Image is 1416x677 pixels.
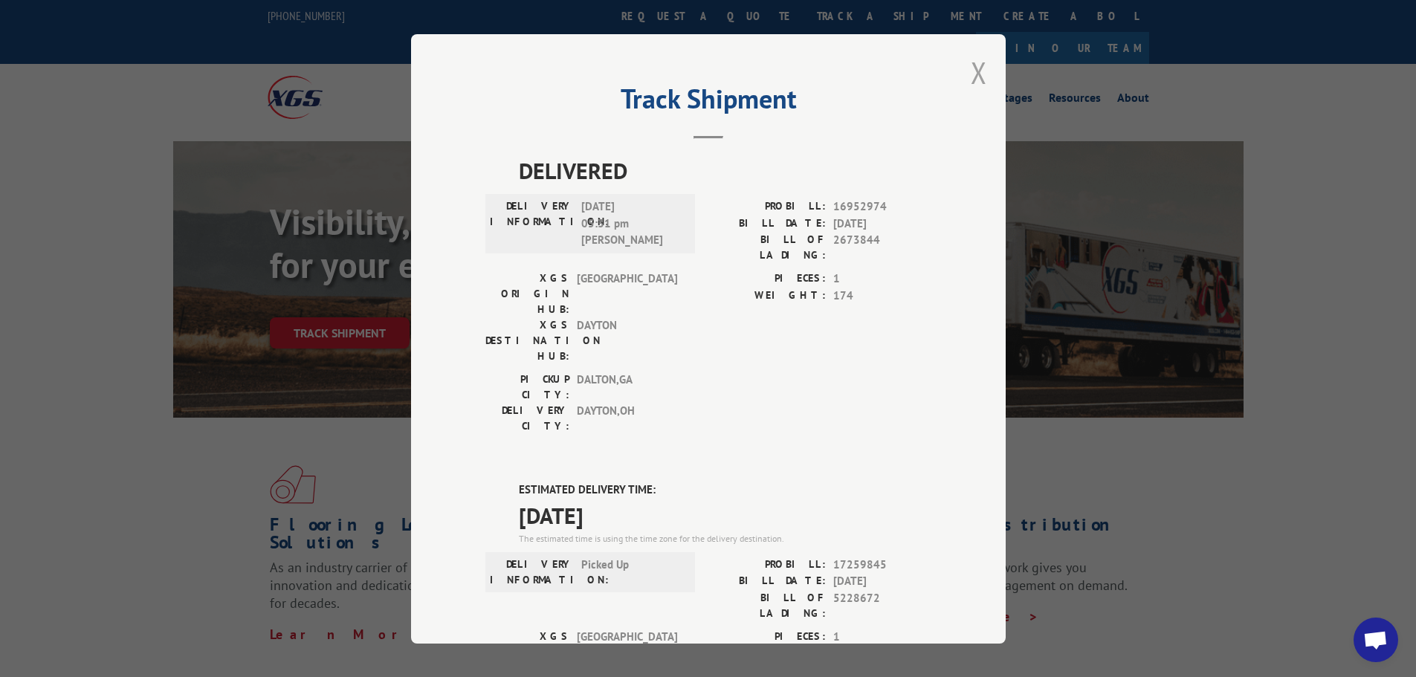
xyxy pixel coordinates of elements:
[577,317,677,364] span: DAYTON
[485,403,569,434] label: DELIVERY CITY:
[577,271,677,317] span: [GEOGRAPHIC_DATA]
[708,215,826,232] label: BILL DATE:
[708,628,826,645] label: PIECES:
[708,232,826,263] label: BILL OF LADING:
[708,198,826,216] label: PROBILL:
[708,573,826,590] label: BILL DATE:
[708,556,826,573] label: PROBILL:
[1354,618,1398,662] div: Open chat
[971,53,987,92] button: Close modal
[519,154,931,187] span: DELIVERED
[519,482,931,499] label: ESTIMATED DELIVERY TIME:
[581,198,682,249] span: [DATE] 05:31 pm [PERSON_NAME]
[485,271,569,317] label: XGS ORIGIN HUB:
[485,372,569,403] label: PICKUP CITY:
[577,403,677,434] span: DAYTON , OH
[833,271,931,288] span: 1
[833,556,931,573] span: 17259845
[519,531,931,545] div: The estimated time is using the time zone for the delivery destination.
[577,372,677,403] span: DALTON , GA
[708,589,826,621] label: BILL OF LADING:
[519,498,931,531] span: [DATE]
[490,198,574,249] label: DELIVERY INFORMATION:
[833,215,931,232] span: [DATE]
[708,271,826,288] label: PIECES:
[485,628,569,675] label: XGS ORIGIN HUB:
[833,287,931,304] span: 174
[833,628,931,645] span: 1
[581,556,682,587] span: Picked Up
[485,88,931,117] h2: Track Shipment
[833,573,931,590] span: [DATE]
[485,317,569,364] label: XGS DESTINATION HUB:
[490,556,574,587] label: DELIVERY INFORMATION:
[833,198,931,216] span: 16952974
[833,589,931,621] span: 5228672
[577,628,677,675] span: [GEOGRAPHIC_DATA]
[833,232,931,263] span: 2673844
[708,287,826,304] label: WEIGHT:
